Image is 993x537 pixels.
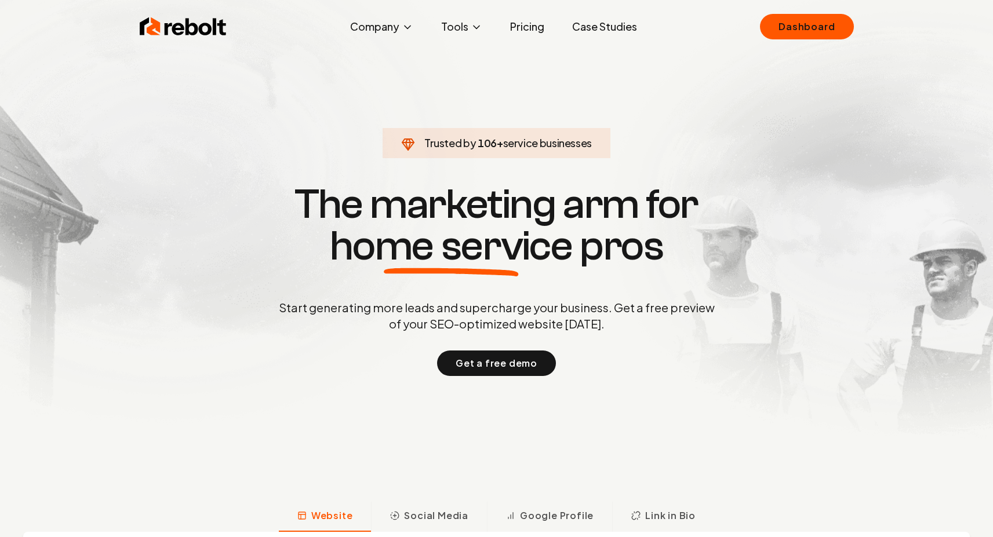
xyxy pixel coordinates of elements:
span: Trusted by [424,136,476,149]
span: Website [311,509,353,523]
button: Company [341,15,423,38]
p: Start generating more leads and supercharge your business. Get a free preview of your SEO-optimiz... [277,299,717,332]
span: + [497,136,503,149]
button: Link in Bio [612,502,714,532]
button: Google Profile [487,502,612,532]
span: Google Profile [520,509,594,523]
span: Link in Bio [645,509,696,523]
a: Pricing [501,15,554,38]
span: service businesses [503,136,592,149]
button: Get a free demo [437,350,556,376]
h1: The marketing arm for pros [219,184,775,267]
span: Social Media [404,509,468,523]
a: Case Studies [563,15,646,38]
a: Dashboard [760,14,853,39]
img: Rebolt Logo [140,15,227,38]
button: Social Media [371,502,487,532]
button: Tools [432,15,492,38]
button: Website [279,502,372,532]
span: home service [330,225,573,267]
span: 106 [478,135,497,151]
